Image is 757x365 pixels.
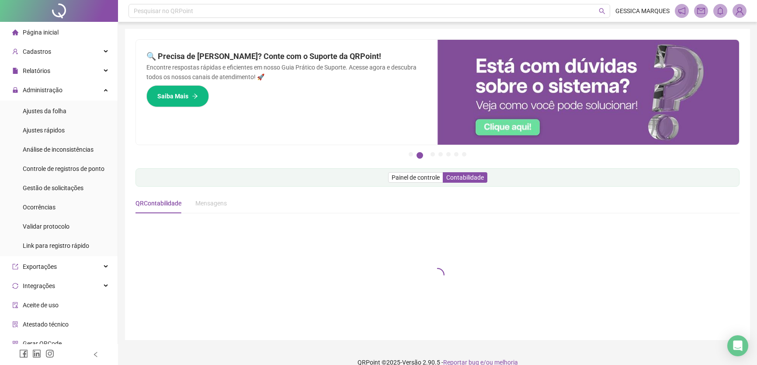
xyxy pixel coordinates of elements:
span: Validar protocolo [23,223,69,230]
span: instagram [45,349,54,358]
span: sync [12,283,18,289]
span: audit [12,302,18,308]
span: loading [430,267,445,282]
span: mail [697,7,705,15]
span: export [12,264,18,270]
h2: 🔍 Precisa de [PERSON_NAME]? Conte com o Suporte da QRPoint! [146,50,427,63]
span: Painel de controle [392,174,440,181]
p: Encontre respostas rápidas e eficientes em nosso Guia Prático de Suporte. Acesse agora e descubra... [146,63,427,82]
span: left [93,351,99,358]
span: Relatórios [23,67,50,74]
span: GESSICA MARQUES [615,6,670,16]
span: Exportações [23,263,57,270]
span: bell [716,7,724,15]
span: Gestão de solicitações [23,184,83,191]
span: Contabilidade [446,174,484,181]
button: 6 [454,152,458,156]
span: solution [12,321,18,327]
div: Open Intercom Messenger [727,335,748,356]
button: 2 [417,152,423,159]
img: 84574 [733,4,746,17]
span: Ajustes rápidos [23,127,65,134]
span: Administração [23,87,63,94]
button: 7 [462,152,466,156]
span: facebook [19,349,28,358]
span: arrow-right [192,93,198,99]
span: user-add [12,49,18,55]
button: 3 [431,152,435,156]
span: Aceite de uso [23,302,59,309]
span: Link para registro rápido [23,242,89,249]
span: Integrações [23,282,55,289]
button: 4 [438,152,443,156]
span: home [12,29,18,35]
button: Saiba Mais [146,85,209,107]
span: qrcode [12,341,18,347]
img: banner%2F0cf4e1f0-cb71-40ef-aa93-44bd3d4ee559.png [438,40,739,145]
span: Controle de registros de ponto [23,165,104,172]
span: file [12,68,18,74]
span: Ajustes da folha [23,108,66,115]
span: Análise de inconsistências [23,146,94,153]
span: Cadastros [23,48,51,55]
span: notification [678,7,686,15]
span: Ocorrências [23,204,56,211]
span: Página inicial [23,29,59,36]
button: 5 [446,152,451,156]
div: QRContabilidade [135,198,181,208]
span: lock [12,87,18,93]
span: Gerar QRCode [23,340,62,347]
span: Saiba Mais [157,91,188,101]
span: Atestado técnico [23,321,69,328]
span: search [599,8,605,14]
span: linkedin [32,349,41,358]
button: 1 [409,152,413,156]
div: Mensagens [195,198,227,208]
